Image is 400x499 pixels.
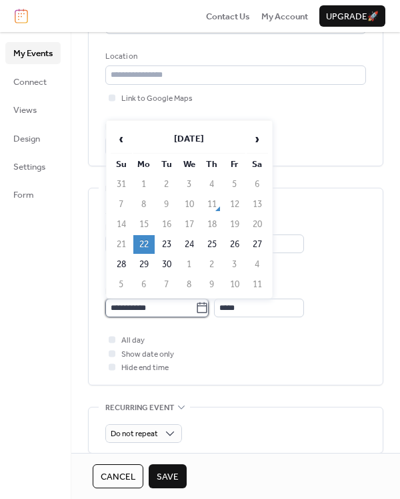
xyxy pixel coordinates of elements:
span: My Account [261,10,308,23]
span: ‹ [111,126,131,152]
span: Show date only [121,348,174,361]
span: Hide end time [121,361,169,375]
a: Connect [5,71,61,92]
td: 31 [111,175,132,194]
td: 9 [201,275,223,294]
td: 6 [133,275,155,294]
td: 24 [179,235,200,254]
button: Save [149,464,187,488]
td: 2 [201,255,223,274]
th: Tu [156,155,177,174]
td: 5 [111,275,132,294]
span: Design [13,132,40,146]
td: 15 [133,215,155,234]
span: Form [13,188,34,202]
span: Cancel [101,470,135,484]
td: 7 [111,195,132,214]
td: 14 [111,215,132,234]
td: 3 [179,175,200,194]
span: Save [157,470,179,484]
td: 26 [224,235,245,254]
a: Settings [5,156,61,177]
span: Recurring event [105,401,174,414]
span: Settings [13,160,45,174]
th: Sa [247,155,268,174]
span: All day [121,334,145,347]
td: 4 [247,255,268,274]
td: 11 [201,195,223,214]
td: 12 [224,195,245,214]
span: My Events [13,47,53,60]
td: 3 [224,255,245,274]
td: 30 [156,255,177,274]
td: 9 [156,195,177,214]
img: logo [15,9,28,23]
td: 25 [201,235,223,254]
td: 16 [156,215,177,234]
th: Th [201,155,223,174]
td: 13 [247,195,268,214]
a: My Account [261,9,308,23]
span: › [247,126,267,152]
a: Form [5,184,61,205]
td: 8 [133,195,155,214]
td: 21 [111,235,132,254]
td: 17 [179,215,200,234]
td: 8 [179,275,200,294]
span: Contact Us [206,10,250,23]
td: 23 [156,235,177,254]
th: [DATE] [133,125,245,154]
td: 11 [247,275,268,294]
th: Mo [133,155,155,174]
td: 5 [224,175,245,194]
td: 18 [201,215,223,234]
td: 1 [179,255,200,274]
td: 4 [201,175,223,194]
td: 1 [133,175,155,194]
td: 2 [156,175,177,194]
td: 10 [224,275,245,294]
a: Contact Us [206,9,250,23]
span: Connect [13,75,47,89]
a: Views [5,99,61,120]
td: 19 [224,215,245,234]
td: 28 [111,255,132,274]
a: Design [5,128,61,149]
td: 22 [133,235,155,254]
a: My Events [5,42,61,63]
td: 7 [156,275,177,294]
span: Do not repeat [111,426,158,442]
button: Cancel [93,464,143,488]
th: Su [111,155,132,174]
td: 6 [247,175,268,194]
button: Upgrade🚀 [319,5,385,27]
th: Fr [224,155,245,174]
span: Views [13,104,37,117]
div: Location [105,50,363,63]
td: 20 [247,215,268,234]
th: We [179,155,200,174]
td: 27 [247,235,268,254]
span: Link to Google Maps [121,92,193,106]
td: 29 [133,255,155,274]
span: Upgrade 🚀 [326,10,379,23]
td: 10 [179,195,200,214]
